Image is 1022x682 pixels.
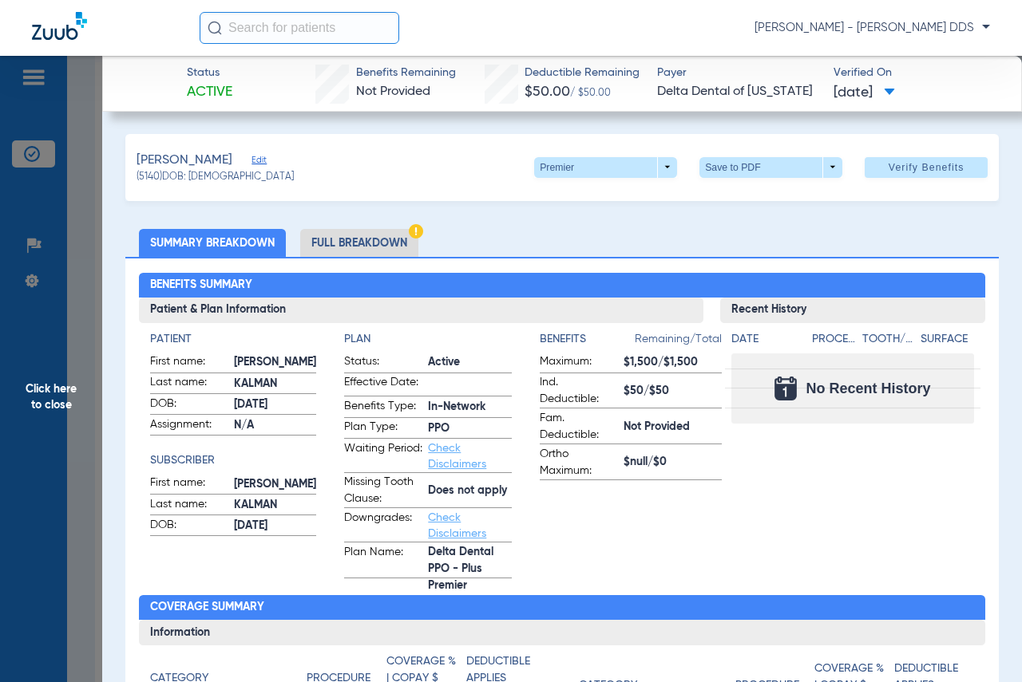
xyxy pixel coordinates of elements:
[150,452,316,469] h4: Subscriber
[150,517,228,536] span: DOB:
[540,331,635,348] h4: Benefits
[356,85,430,98] span: Not Provided
[208,21,222,35] img: Search Icon
[428,512,486,539] a: Check Disclaimers
[428,483,512,499] span: Does not apply
[428,420,512,437] span: PPO
[137,151,232,171] span: [PERSON_NAME]
[234,417,316,434] span: N/A
[32,12,87,40] img: Zuub Logo
[834,65,996,81] span: Verified On
[862,331,915,348] h4: Tooth/Quad
[942,605,1022,682] iframe: Chat Widget
[150,416,228,436] span: Assignment:
[731,331,798,348] h4: Date
[200,12,399,44] input: Search for patients
[635,331,722,353] span: Remaining/Total
[428,399,512,416] span: In-Network
[428,443,486,470] a: Check Disclaimers
[234,476,316,493] span: [PERSON_NAME]
[234,518,316,534] span: [DATE]
[428,561,512,578] span: Delta Dental PPO - Plus Premier
[921,331,973,353] app-breakdown-title: Surface
[624,419,722,436] span: Not Provided
[862,331,915,353] app-breakdown-title: Tooth/Quad
[344,544,422,578] span: Plan Name:
[150,396,228,415] span: DOB:
[139,595,984,621] h2: Coverage Summary
[139,620,984,645] h3: Information
[150,331,316,348] h4: Patient
[540,353,618,373] span: Maximum:
[540,374,618,408] span: Ind. Deductible:
[624,454,722,471] span: $null/$0
[356,65,456,81] span: Benefits Remaining
[865,157,988,178] button: Verify Benefits
[137,171,294,185] span: (5140) DOB: [DEMOGRAPHIC_DATA]
[540,446,618,479] span: Ortho Maximum:
[344,398,422,417] span: Benefits Type:
[344,374,422,396] span: Effective Date:
[834,83,895,103] span: [DATE]
[344,474,422,507] span: Missing Tooth Clause:
[755,20,990,36] span: [PERSON_NAME] - [PERSON_NAME] DDS
[234,396,316,413] span: [DATE]
[624,354,722,371] span: $1,500/$1,500
[525,85,570,99] span: $50.00
[570,89,611,98] span: / $50.00
[774,376,797,400] img: Calendar
[540,331,635,353] app-breakdown-title: Benefits
[731,331,798,353] app-breakdown-title: Date
[150,475,228,494] span: First name:
[150,496,228,515] span: Last name:
[344,419,422,438] span: Plan Type:
[344,440,422,472] span: Waiting Period:
[344,510,422,542] span: Downgrades:
[534,157,677,178] button: Premier
[657,65,819,81] span: Payer
[234,497,316,514] span: KALMAN
[252,155,266,170] span: Edit
[139,298,703,323] h3: Patient & Plan Information
[525,65,640,81] span: Deductible Remaining
[187,65,232,81] span: Status
[150,374,228,393] span: Last name:
[540,410,618,443] span: Fam. Deductible:
[806,380,931,396] span: No Recent History
[699,157,842,178] button: Save to PDF
[234,354,316,371] span: [PERSON_NAME]
[889,161,965,174] span: Verify Benefits
[657,82,819,102] span: Delta Dental of [US_STATE]
[428,354,512,371] span: Active
[921,331,973,348] h4: Surface
[812,331,857,353] app-breakdown-title: Procedure
[139,273,984,298] h2: Benefits Summary
[139,229,286,257] li: Summary Breakdown
[187,82,232,102] span: Active
[812,331,857,348] h4: Procedure
[150,353,228,373] span: First name:
[624,383,722,400] span: $50/$50
[409,224,423,239] img: Hazard
[234,376,316,392] span: KALMAN
[720,298,985,323] h3: Recent History
[344,353,422,373] span: Status:
[300,229,418,257] li: Full Breakdown
[344,331,512,348] h4: Plan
